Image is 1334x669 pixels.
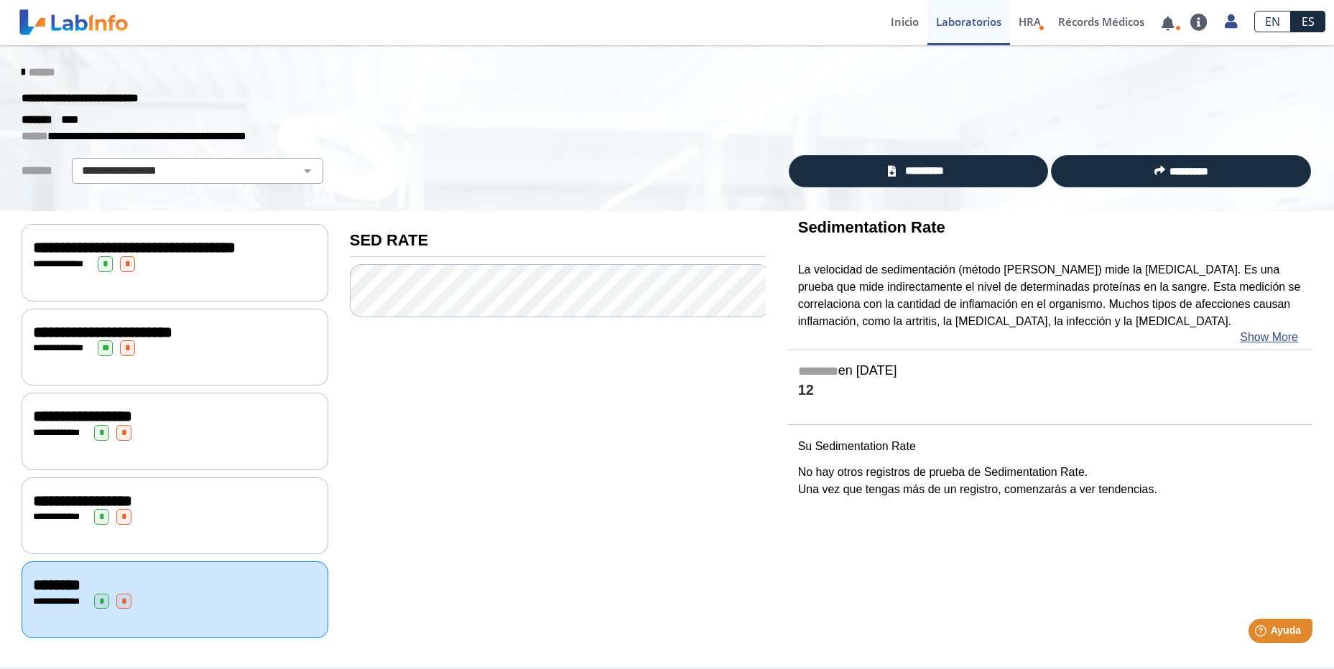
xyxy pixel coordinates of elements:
p: Su Sedimentation Rate [798,438,1302,455]
a: ES [1291,11,1325,32]
iframe: Help widget launcher [1206,613,1318,653]
a: EN [1254,11,1291,32]
b: Sedimentation Rate [798,218,945,236]
p: La velocidad de sedimentación (método [PERSON_NAME]) mide la [MEDICAL_DATA]. Es una prueba que mi... [798,261,1302,330]
a: Show More [1240,329,1298,346]
span: HRA [1019,14,1041,29]
p: No hay otros registros de prueba de Sedimentation Rate. Una vez que tengas más de un registro, co... [798,464,1302,498]
h4: 12 [798,382,1302,400]
b: SED RATE [350,231,428,249]
h5: en [DATE] [798,363,1302,380]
